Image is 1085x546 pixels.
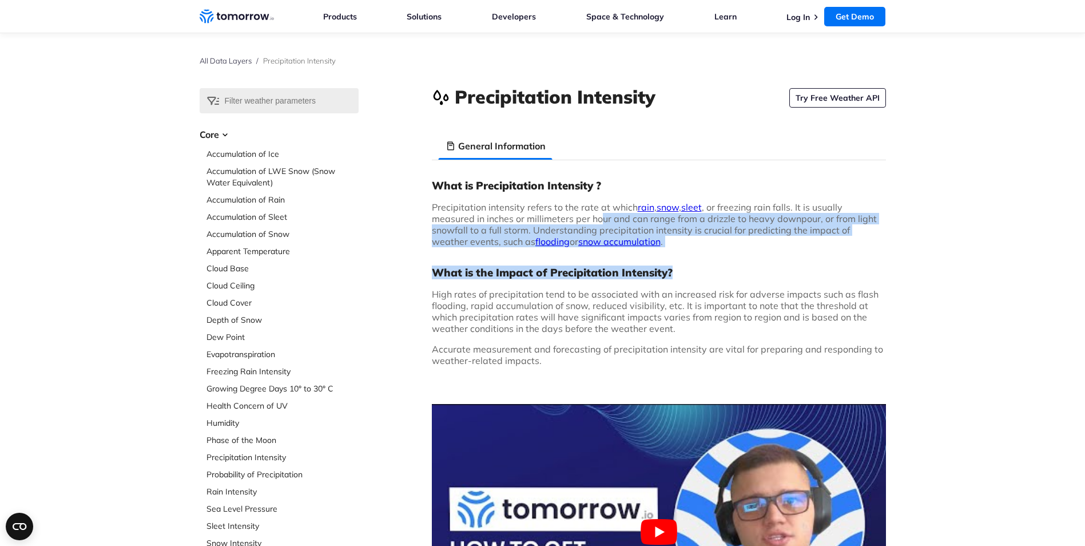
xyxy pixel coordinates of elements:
[206,263,359,274] a: Cloud Base
[206,331,359,343] a: Dew Point
[206,280,359,291] a: Cloud Ceiling
[439,132,553,160] li: General Information
[681,201,702,213] a: sleet
[206,366,359,377] a: Freezing Rain Intensity
[200,128,359,141] h3: Core
[206,452,359,463] a: Precipitation Intensity
[206,486,359,497] a: Rain Intensity
[263,56,336,65] span: Precipitation Intensity
[206,400,359,412] a: Health Concern of UV
[432,179,886,192] h3: What is Precipitation Intensity ?
[206,148,359,160] a: Accumulation of Ice
[432,266,886,279] h3: What is the Impact of Precipitation Intensity?
[714,11,737,22] a: Learn
[824,7,885,26] a: Get Demo
[256,56,259,65] span: /
[200,56,252,65] a: All Data Layers
[206,211,359,223] a: Accumulation of Sleet
[6,513,33,540] button: Open CMP widget
[206,417,359,429] a: Humidity
[206,520,359,532] a: Sleet Intensity
[638,201,654,213] a: rain
[206,503,359,515] a: Sea Level Pressure
[200,8,274,25] a: Home link
[455,84,655,109] h1: Precipitation Intensity
[206,165,359,188] a: Accumulation of LWE Snow (Snow Water Equivalent)
[492,11,536,22] a: Developers
[206,297,359,308] a: Cloud Cover
[657,201,679,213] a: snow
[206,194,359,205] a: Accumulation of Rain
[432,201,877,247] span: Precipitation intensity refers to the rate at which , , , or freezing rain falls. It is usually m...
[432,288,879,334] span: High rates of precipitation tend to be associated with an increased risk for adverse impacts such...
[458,139,546,153] h3: General Information
[789,88,886,108] a: Try Free Weather API
[206,228,359,240] a: Accumulation of Snow
[206,469,359,480] a: Probability of Precipitation
[206,314,359,326] a: Depth of Snow
[586,11,664,22] a: Space & Technology
[200,88,359,113] input: Filter weather parameters
[578,236,661,247] a: snow accumulation
[786,12,810,22] a: Log In
[323,11,357,22] a: Products
[206,349,359,360] a: Evapotranspiration
[535,236,570,247] a: flooding
[432,343,883,366] span: Accurate measurement and forecasting of precipitation intensity are vital for preparing and respo...
[206,434,359,446] a: Phase of the Moon
[407,11,442,22] a: Solutions
[206,383,359,394] a: Growing Degree Days 10° to 30° C
[206,246,359,257] a: Apparent Temperature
